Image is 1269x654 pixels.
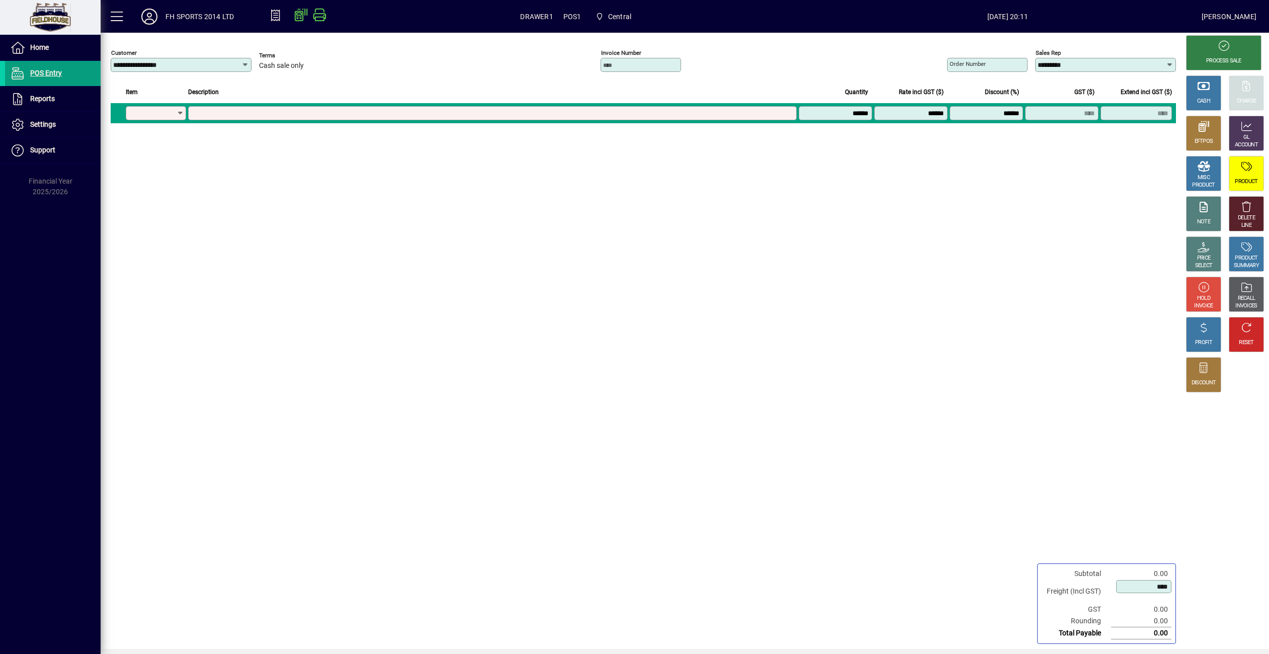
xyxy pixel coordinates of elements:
[814,9,1202,25] span: [DATE] 20:11
[1197,295,1210,302] div: HOLD
[1036,49,1061,56] mat-label: Sales rep
[30,146,55,154] span: Support
[1192,379,1216,387] div: DISCOUNT
[1239,339,1254,347] div: RESET
[1042,627,1111,639] td: Total Payable
[950,60,986,67] mat-label: Order number
[563,9,581,25] span: POS1
[1042,615,1111,627] td: Rounding
[165,9,234,25] div: FH SPORTS 2014 LTD
[985,87,1019,98] span: Discount (%)
[1111,615,1171,627] td: 0.00
[1195,339,1212,347] div: PROFIT
[30,43,49,51] span: Home
[1235,302,1257,310] div: INVOICES
[520,9,553,25] span: DRAWER1
[1243,134,1250,141] div: GL
[1202,9,1256,25] div: [PERSON_NAME]
[30,69,62,77] span: POS Entry
[5,138,101,163] a: Support
[259,52,319,59] span: Terms
[1206,57,1241,65] div: PROCESS SALE
[5,112,101,137] a: Settings
[1195,138,1213,145] div: EFTPOS
[1238,295,1255,302] div: RECALL
[1111,568,1171,580] td: 0.00
[1234,262,1259,270] div: SUMMARY
[126,87,138,98] span: Item
[1042,580,1111,604] td: Freight (Incl GST)
[1192,182,1215,189] div: PRODUCT
[1121,87,1172,98] span: Extend incl GST ($)
[1237,98,1256,105] div: CHARGE
[845,87,868,98] span: Quantity
[608,9,631,25] span: Central
[1197,98,1210,105] div: CASH
[601,49,641,56] mat-label: Invoice number
[1197,255,1211,262] div: PRICE
[5,87,101,112] a: Reports
[1238,214,1255,222] div: DELETE
[1111,604,1171,615] td: 0.00
[188,87,219,98] span: Description
[1042,568,1111,580] td: Subtotal
[1194,302,1213,310] div: INVOICE
[1074,87,1094,98] span: GST ($)
[1241,222,1251,229] div: LINE
[899,87,944,98] span: Rate incl GST ($)
[5,35,101,60] a: Home
[259,62,304,70] span: Cash sale only
[1042,604,1111,615] td: GST
[1235,178,1257,186] div: PRODUCT
[111,49,137,56] mat-label: Customer
[30,120,56,128] span: Settings
[30,95,55,103] span: Reports
[1111,627,1171,639] td: 0.00
[1198,174,1210,182] div: MISC
[1195,262,1213,270] div: SELECT
[1197,218,1210,226] div: NOTE
[133,8,165,26] button: Profile
[1235,255,1257,262] div: PRODUCT
[591,8,635,26] span: Central
[1235,141,1258,149] div: ACCOUNT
